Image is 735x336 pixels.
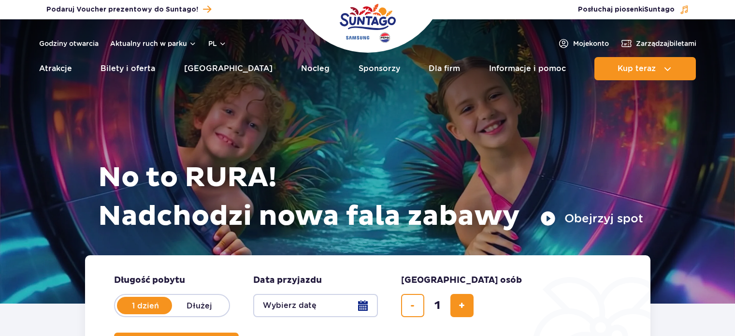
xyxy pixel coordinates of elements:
span: Data przyjazdu [253,275,322,286]
a: Sponsorzy [359,57,400,80]
h1: No to RURA! Nadchodzi nowa fala zabawy [98,159,643,236]
a: Bilety i oferta [101,57,155,80]
span: Moje konto [573,39,609,48]
a: Zarządzajbiletami [620,38,696,49]
label: 1 dzień [118,295,173,316]
span: Długość pobytu [114,275,185,286]
a: Nocleg [301,57,330,80]
button: usuń bilet [401,294,424,317]
a: Mojekonto [558,38,609,49]
span: Zarządzaj biletami [636,39,696,48]
span: Suntago [644,6,675,13]
button: Aktualny ruch w parku [110,40,197,47]
a: [GEOGRAPHIC_DATA] [184,57,273,80]
button: Kup teraz [594,57,696,80]
a: Informacje i pomoc [489,57,566,80]
button: Obejrzyj spot [540,211,643,226]
button: Wybierz datę [253,294,378,317]
span: [GEOGRAPHIC_DATA] osób [401,275,522,286]
span: Podaruj Voucher prezentowy do Suntago! [46,5,198,15]
a: Dla firm [429,57,460,80]
button: dodaj bilet [450,294,474,317]
input: liczba biletów [426,294,449,317]
a: Godziny otwarcia [39,39,99,48]
a: Podaruj Voucher prezentowy do Suntago! [46,3,211,16]
span: Kup teraz [618,64,656,73]
a: Atrakcje [39,57,72,80]
span: Posłuchaj piosenki [578,5,675,15]
button: pl [208,39,227,48]
button: Posłuchaj piosenkiSuntago [578,5,689,15]
label: Dłużej [172,295,227,316]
